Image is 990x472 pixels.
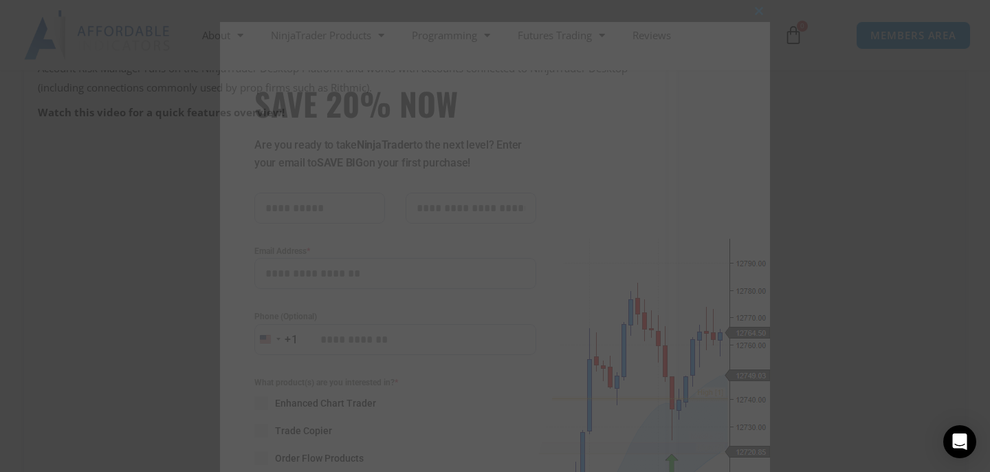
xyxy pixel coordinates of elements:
[254,424,536,438] label: Trade Copier
[254,451,536,465] label: Order Flow Products
[285,331,298,349] div: +1
[943,425,976,458] div: Open Intercom Messenger
[275,396,376,410] span: Enhanced Chart Trader
[254,376,536,389] span: What product(s) are you interested in?
[254,310,536,323] label: Phone (Optional)
[254,84,536,122] h3: SAVE 20% NOW
[275,424,332,438] span: Trade Copier
[254,396,536,410] label: Enhanced Chart Trader
[254,136,536,172] p: Are you ready to take to the next level? Enter your email to on your first purchase!
[254,324,298,355] button: Selected country
[357,138,413,151] strong: NinjaTrader
[275,451,364,465] span: Order Flow Products
[254,244,536,258] label: Email Address
[317,156,363,169] strong: SAVE BIG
